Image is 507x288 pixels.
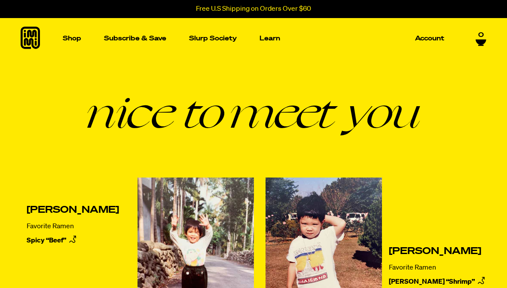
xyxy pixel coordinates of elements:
a: Spicy “Beef” [27,234,119,247]
p: Shop [63,35,81,42]
h1: nice to meet you [21,90,486,133]
p: Learn [260,35,280,42]
p: Favorite Ramen [27,222,119,231]
h2: [PERSON_NAME] [27,205,119,215]
p: Slurp Society [189,35,237,42]
p: Account [415,35,444,42]
p: Subscribe & Save [104,35,166,42]
nav: Main navigation [59,18,448,59]
h2: [PERSON_NAME] [389,246,487,257]
a: Account [412,32,448,45]
p: Free U.S Shipping on Orders Over $60 [196,5,311,13]
p: Favorite Ramen [389,263,487,272]
a: Slurp Society [186,32,240,45]
a: Subscribe & Save [101,32,170,45]
a: Shop [59,18,85,59]
a: Learn [256,18,284,59]
a: 0 [476,31,486,46]
span: 0 [478,31,484,39]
